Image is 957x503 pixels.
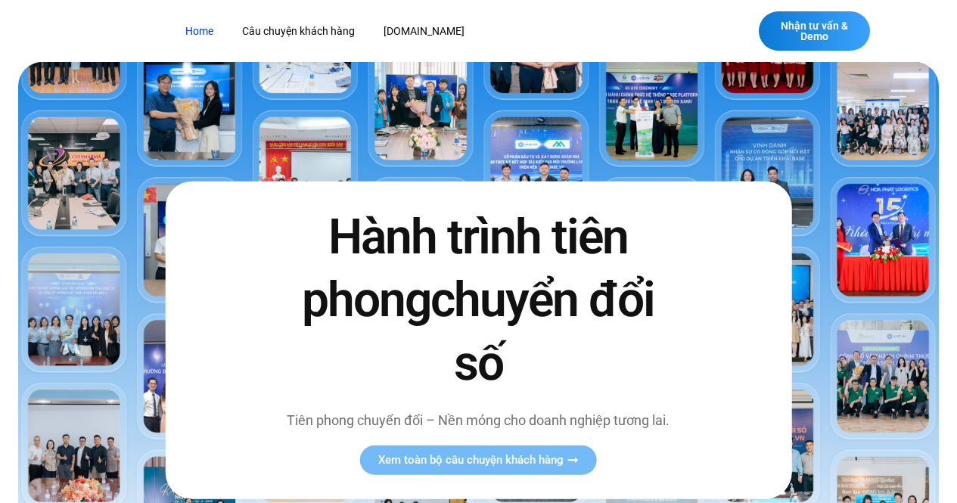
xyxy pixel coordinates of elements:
[372,17,476,45] a: [DOMAIN_NAME]
[231,17,366,45] a: Câu chuyện khách hàng
[378,455,564,466] span: Xem toàn bộ câu chuyện khách hàng
[282,206,676,395] h2: Hành trình tiên phong
[360,446,597,475] a: Xem toàn bộ câu chuyện khách hàng
[430,272,654,391] span: chuyển đổi số
[774,20,855,42] span: Nhận tư vấn & Demo
[282,410,676,430] p: Tiên phong chuyển đổi – Nền móng cho doanh nghiệp tương lai.
[759,11,870,51] a: Nhận tư vấn & Demo
[174,17,225,45] a: Home
[174,17,682,45] nav: Menu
